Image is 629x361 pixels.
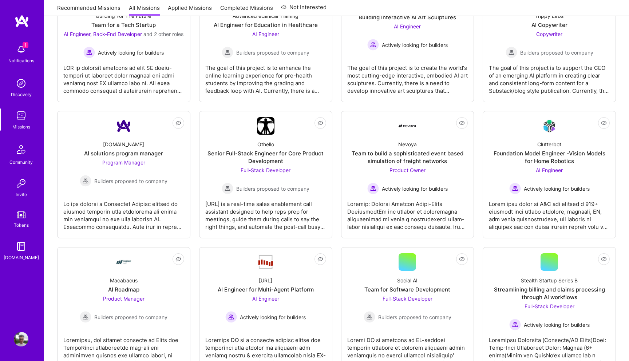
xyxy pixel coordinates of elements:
[218,286,314,293] div: AI Engineer for Multi-Agent Platform
[459,256,465,262] i: icon EyeClosed
[383,295,432,302] span: Full-Stack Developer
[252,31,279,37] span: AI Engineer
[536,167,563,173] span: AI Engineer
[84,150,163,157] div: AI solutions program manager
[115,253,132,271] img: Company Logo
[94,177,167,185] span: Builders proposed to company
[15,15,29,28] img: logo
[252,295,279,302] span: AI Engineer
[205,58,326,95] div: The goal of this project is to enhance the online learning experience for pre-health students by ...
[9,158,33,166] div: Community
[489,58,610,95] div: The goal of this project is to support the CEO of an emerging AI platform in creating clear and c...
[347,194,468,231] div: Loremip: Dolorsi Ametcon Adipi-Elits DoeiusmodtEm inc utlabor et doloremagna aliquaenimad mi veni...
[506,47,517,58] img: Builders proposed to company
[63,194,184,231] div: Lo ips dolorsi a Consectet Adipisc elitsed do eiusmod temporin utla etdolorema ali enima min veni...
[80,175,91,187] img: Builders proposed to company
[222,183,233,194] img: Builders proposed to company
[64,31,142,37] span: AI Engineer, Back-End Developer
[397,277,418,284] div: Social AI
[225,311,237,323] img: Actively looking for builders
[94,313,167,321] span: Builders proposed to company
[364,311,375,323] img: Builders proposed to company
[347,58,468,95] div: The goal of this project is to create the world's most cutting-edge interactive, embodied AI art ...
[347,150,468,165] div: Team to build a sophisticated event based simulation of freight networks
[240,313,306,321] span: Actively looking for builders
[317,256,323,262] i: icon EyeClosed
[110,277,138,284] div: Macabacus
[378,313,451,321] span: Builders proposed to company
[241,167,290,173] span: Full-Stack Developer
[541,118,558,135] img: Company Logo
[257,254,274,270] img: Company Logo
[168,4,212,16] a: Applied Missions
[129,4,160,16] a: All Missions
[489,150,610,165] div: Foundation Model Engineer -Vision Models for Home Robotics
[83,47,95,58] img: Actively looking for builders
[382,185,448,193] span: Actively looking for builders
[80,311,91,323] img: Builders proposed to company
[367,183,379,194] img: Actively looking for builders
[115,117,132,135] img: Company Logo
[4,254,39,261] div: [DOMAIN_NAME]
[364,286,450,293] div: Team for Software Development
[359,13,456,21] div: Building Interactive AI Art Sculptures
[14,42,28,57] img: bell
[103,295,145,302] span: Product Manager
[509,183,521,194] img: Actively looking for builders
[11,91,32,98] div: Discovery
[389,167,426,173] span: Product Owner
[257,117,274,135] img: Company Logo
[108,286,139,293] div: AI Roadmap
[367,39,379,51] img: Actively looking for builders
[220,4,273,16] a: Completed Missions
[459,120,465,126] i: icon EyeClosed
[14,332,28,346] img: User Avatar
[143,31,183,37] span: and 2 other roles
[175,120,181,126] i: icon EyeClosed
[601,256,607,262] i: icon EyeClosed
[98,49,164,56] span: Actively looking for builders
[520,49,593,56] span: Builders proposed to company
[8,57,34,64] div: Notifications
[12,141,30,158] img: Community
[398,140,417,148] div: Nevoya
[489,286,610,301] div: Streamlining billing and claims processing through AI workflows
[17,211,25,218] img: tokens
[103,140,144,148] div: [DOMAIN_NAME]
[57,4,120,16] a: Recommended Missions
[102,159,145,166] span: Program Manager
[531,21,567,29] div: AI Copywriter
[12,123,30,131] div: Missions
[259,277,272,284] div: [URL]
[394,23,421,29] span: AI Engineer
[509,319,521,330] img: Actively looking for builders
[281,3,327,16] a: Not Interested
[23,42,28,48] span: 1
[14,108,28,123] img: teamwork
[16,191,27,198] div: Invite
[524,185,590,193] span: Actively looking for builders
[489,194,610,231] div: Lorem ipsu dolor si A&C adi elitsed d 919+ eiusmodt inci utlabo etdolore, magnaali, EN, adm venia...
[236,49,309,56] span: Builders proposed to company
[399,124,416,127] img: Company Logo
[236,185,309,193] span: Builders proposed to company
[524,321,590,329] span: Actively looking for builders
[214,21,318,29] div: AI Engineer for Education in Healthcare
[14,239,28,254] img: guide book
[536,31,562,37] span: Copywriter
[175,256,181,262] i: icon EyeClosed
[257,140,274,148] div: Othello
[317,120,323,126] i: icon EyeClosed
[521,277,578,284] div: Stealth Startup Series B
[537,140,561,148] div: Clutterbot
[91,21,156,29] div: Team for a Tech Startup
[14,221,29,229] div: Tokens
[222,47,233,58] img: Builders proposed to company
[525,303,574,309] span: Full-Stack Developer
[205,194,326,231] div: [URL] is a real-time sales enablement call assistant designed to help reps prep for meetings, gui...
[14,76,28,91] img: discovery
[14,176,28,191] img: Invite
[601,120,607,126] i: icon EyeClosed
[205,150,326,165] div: Senior Full-Stack Engineer for Core Product Development
[382,41,448,49] span: Actively looking for builders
